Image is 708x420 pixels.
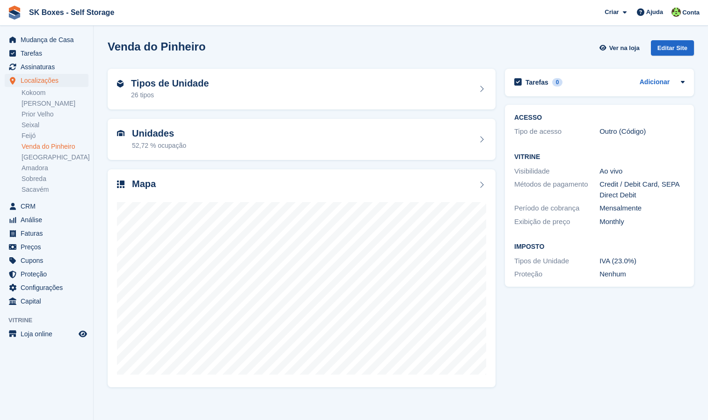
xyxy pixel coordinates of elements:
a: menu [5,281,88,294]
a: Tipos de Unidade 26 tipos [108,69,496,110]
div: Credit / Debit Card, SEPA Direct Debit [599,179,685,200]
h2: Venda do Pinheiro [108,40,205,53]
div: Monthly [599,217,685,227]
a: Kokoom [22,88,88,97]
span: Ajuda [646,7,663,17]
img: Dulce Duarte [672,7,681,17]
img: unit-icn-7be61d7bf1b0ce9d3e12c5938cc71ed9869f7b940bace4675aadf7bd6d80202e.svg [117,130,124,137]
a: Adicionar [640,77,670,88]
div: IVA (23.0%) [599,256,685,267]
span: Faturas [21,227,77,240]
div: 0 [552,78,563,87]
span: Mudança de Casa [21,33,77,46]
a: menu [5,268,88,281]
h2: ACESSO [514,114,685,122]
div: Tipos de Unidade [514,256,599,267]
div: Período de cobrança [514,203,599,214]
span: Preços [21,240,77,253]
div: 26 tipos [131,90,209,100]
div: 52,72 % ocupação [132,141,186,151]
a: [GEOGRAPHIC_DATA] [22,153,88,162]
a: menu [5,200,88,213]
h2: Imposto [514,243,685,251]
span: Proteção [21,268,77,281]
span: Cupons [21,254,77,267]
a: menu [5,240,88,253]
span: CRM [21,200,77,213]
a: Venda do Pinheiro [22,142,88,151]
h2: Tipos de Unidade [131,78,209,89]
span: Vitrine [8,316,93,325]
div: Tipo de acesso [514,126,599,137]
a: menu [5,33,88,46]
a: menu [5,213,88,226]
div: Proteção [514,269,599,280]
div: Métodos de pagamento [514,179,599,200]
div: Nenhum [599,269,685,280]
img: map-icn-33ee37083ee616e46c38cad1a60f524a97daa1e2b2c8c0bc3eb3415660979fc1.svg [117,181,124,188]
div: Mensalmente [599,203,685,214]
span: Configurações [21,281,77,294]
a: menu [5,47,88,60]
img: unit-type-icn-2b2737a686de81e16bb02015468b77c625bbabd49415b5ef34ead5e3b44a266d.svg [117,80,124,87]
div: Exibição de preço [514,217,599,227]
a: Loja de pré-visualização [77,328,88,340]
div: Ao vivo [599,166,685,177]
a: SK Boxes - Self Storage [25,5,118,20]
h2: Unidades [132,128,186,139]
a: Sacavém [22,185,88,194]
a: menu [5,227,88,240]
a: Seixal [22,121,88,130]
span: Assinaturas [21,60,77,73]
span: Ver na loja [609,43,640,53]
a: menu [5,60,88,73]
a: Prior Velho [22,110,88,119]
a: Ver na loja [598,40,643,56]
span: Criar [605,7,619,17]
a: menu [5,74,88,87]
a: Feijó [22,131,88,140]
a: Mapa [108,169,496,388]
a: Editar Site [651,40,694,59]
a: menu [5,327,88,340]
h2: Mapa [132,179,156,189]
a: menu [5,295,88,308]
h2: Tarefas [526,78,548,87]
div: Outro (Código) [599,126,685,137]
div: Visibilidade [514,166,599,177]
h2: Vitrine [514,153,685,161]
a: [PERSON_NAME] [22,99,88,108]
span: Tarefas [21,47,77,60]
img: stora-icon-8386f47178a22dfd0bd8f6a31ec36ba5ce8667c1dd55bd0f319d3a0aa187defe.svg [7,6,22,20]
span: Capital [21,295,77,308]
a: Sobreda [22,174,88,183]
span: Localizações [21,74,77,87]
span: Análise [21,213,77,226]
span: Loja online [21,327,77,340]
a: Unidades 52,72 % ocupação [108,119,496,160]
div: Editar Site [651,40,694,56]
a: menu [5,254,88,267]
a: Amadora [22,164,88,173]
span: Conta [682,8,700,17]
